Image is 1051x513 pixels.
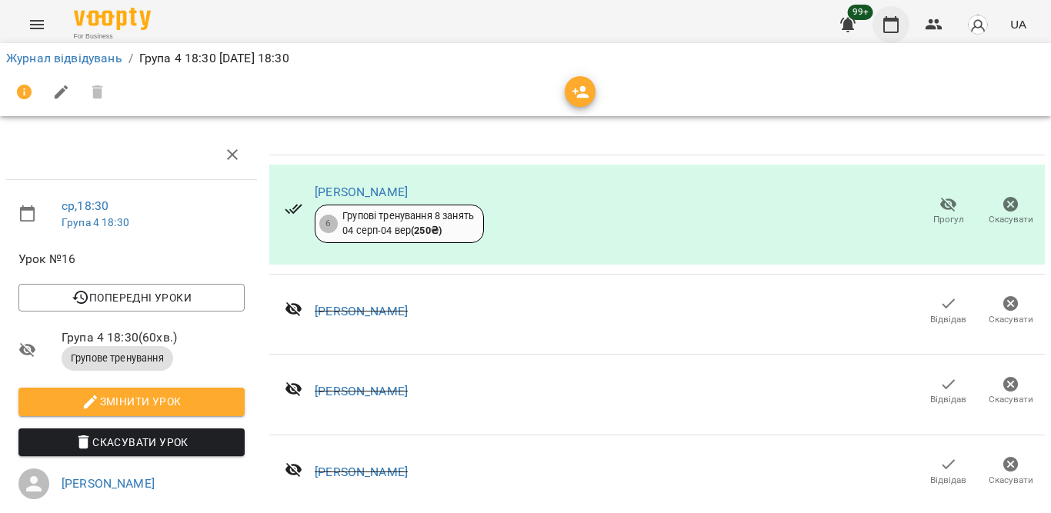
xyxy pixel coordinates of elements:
span: Скасувати [989,474,1033,487]
a: [PERSON_NAME] [315,384,408,398]
b: ( 250 ₴ ) [411,225,442,236]
span: Попередні уроки [31,288,232,307]
button: Скасувати Урок [18,428,245,456]
span: Урок №16 [18,250,245,268]
a: Група 4 18:30 [62,216,129,228]
button: UA [1004,10,1033,38]
div: 6 [319,215,338,233]
span: Прогул [933,213,964,226]
a: [PERSON_NAME] [62,476,155,491]
button: Змінити урок [18,388,245,415]
nav: breadcrumb [6,49,1045,68]
span: Скасувати [989,393,1033,406]
button: Попередні уроки [18,284,245,311]
span: Скасувати [989,213,1033,226]
button: Скасувати [979,289,1042,332]
p: Група 4 18:30 [DATE] 18:30 [139,49,289,68]
button: Скасувати [979,370,1042,413]
li: / [128,49,133,68]
button: Скасувати [979,451,1042,494]
button: Menu [18,6,55,43]
a: Журнал відвідувань [6,51,122,65]
span: Змінити урок [31,392,232,411]
span: 99+ [848,5,873,20]
button: Відвідав [917,451,979,494]
a: [PERSON_NAME] [315,185,408,199]
button: Відвідав [917,370,979,413]
span: Відвідав [930,393,966,406]
span: Відвідав [930,474,966,487]
span: Відвідав [930,313,966,326]
span: Скасувати Урок [31,433,232,451]
div: Групові тренування 8 занять 04 серп - 04 вер [342,209,474,238]
span: Скасувати [989,313,1033,326]
span: For Business [74,32,151,42]
img: Voopty Logo [74,8,151,30]
span: UA [1010,16,1026,32]
a: ср , 18:30 [62,198,108,213]
button: Відвідав [917,289,979,332]
a: [PERSON_NAME] [315,304,408,318]
button: Прогул [917,190,979,233]
a: [PERSON_NAME] [315,465,408,479]
span: Групове тренування [62,351,173,365]
button: Скасувати [979,190,1042,233]
img: avatar_s.png [967,14,989,35]
span: Група 4 18:30 ( 60 хв. ) [62,328,245,347]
